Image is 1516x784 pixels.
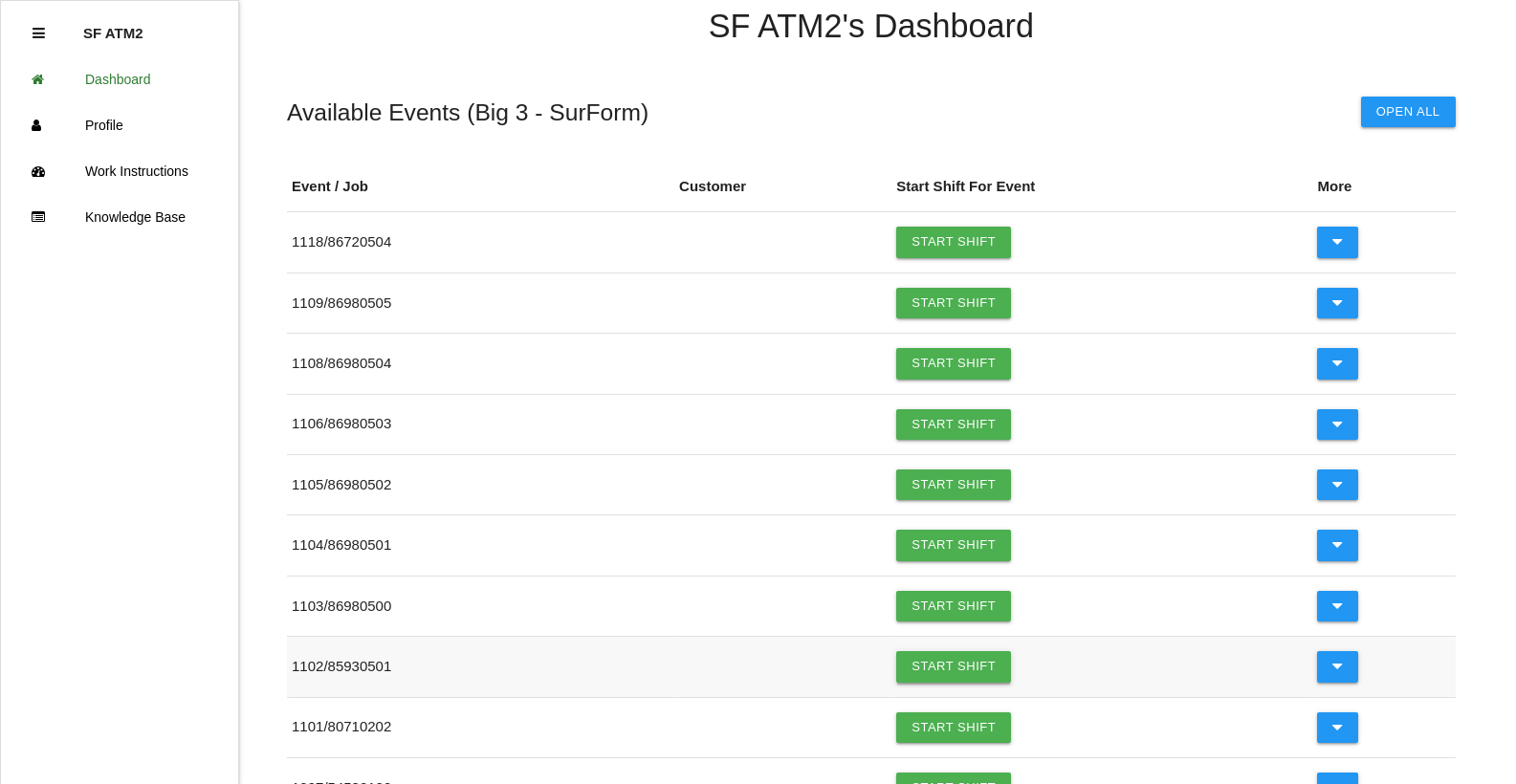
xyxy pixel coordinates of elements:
td: 1101 / 80710202 [287,697,674,757]
div: Close [33,11,45,56]
a: Start Shift [896,712,1011,743]
a: Start Shift [896,530,1011,560]
a: Start Shift [896,651,1011,682]
a: Dashboard [1,56,238,102]
a: Knowledge Base [1,194,238,240]
td: 1106 / 86980503 [287,394,674,454]
a: Start Shift [896,348,1011,379]
td: 1118 / 86720504 [287,212,674,272]
a: Start Shift [896,591,1011,621]
th: Customer [674,162,891,212]
td: 1105 / 86980502 [287,454,674,514]
td: 1108 / 86980504 [287,334,674,394]
a: Start Shift [896,288,1011,318]
a: Start Shift [896,227,1011,257]
p: SF ATM2 [83,11,143,41]
a: Start Shift [896,409,1011,440]
th: Event / Job [287,162,674,212]
td: 1104 / 86980501 [287,515,674,576]
h5: Available Events ( Big 3 - SurForm ) [287,99,648,125]
th: Start Shift For Event [891,162,1312,212]
button: Open All [1361,97,1456,127]
th: More [1312,162,1455,212]
a: Work Instructions [1,148,238,194]
a: Start Shift [896,469,1011,500]
h4: SF ATM2 's Dashboard [287,9,1456,45]
td: 1102 / 85930501 [287,637,674,697]
td: 1103 / 86980500 [287,576,674,636]
td: 1109 / 86980505 [287,272,674,333]
a: Profile [1,102,238,148]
